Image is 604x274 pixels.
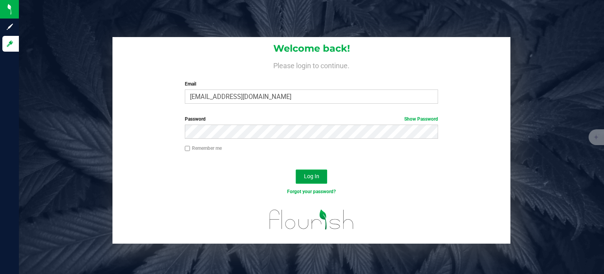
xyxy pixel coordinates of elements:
input: Remember me [185,146,190,151]
a: Forgot your password? [287,189,336,194]
span: Log In [304,173,319,179]
button: Log In [296,170,327,184]
img: flourish_logo.svg [262,203,361,235]
h1: Welcome back! [112,43,510,54]
label: Email [185,80,438,88]
inline-svg: Log in [6,40,14,48]
h4: Please login to continue. [112,60,510,69]
span: Password [185,116,206,122]
inline-svg: Sign up [6,23,14,31]
a: Show Password [404,116,438,122]
label: Remember me [185,145,222,152]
